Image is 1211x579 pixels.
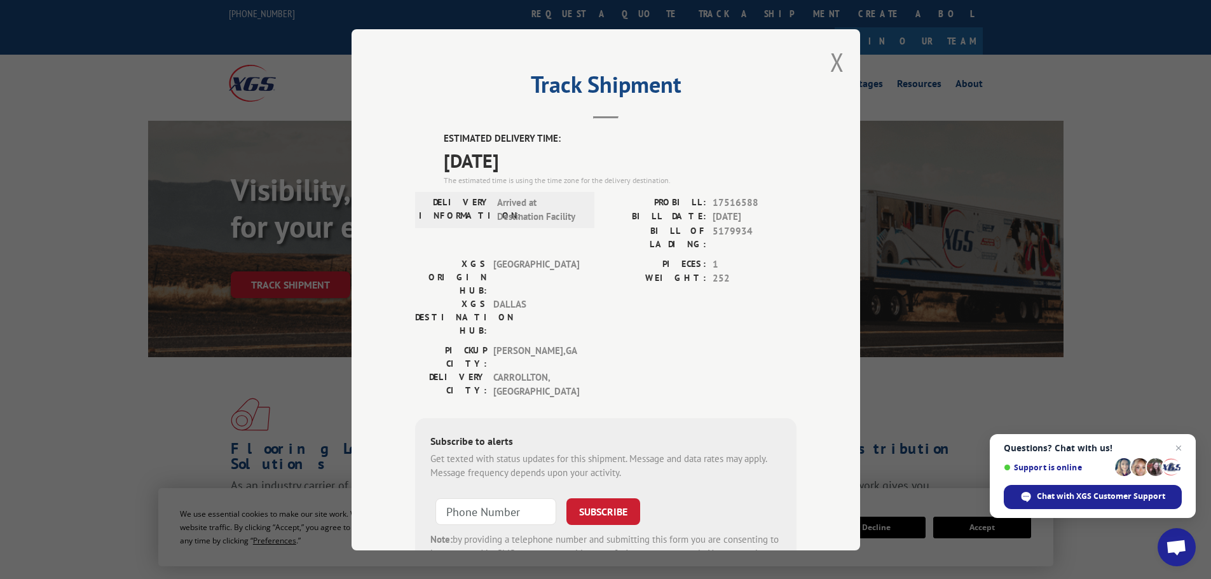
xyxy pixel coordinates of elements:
span: Questions? Chat with us! [1004,443,1182,453]
h2: Track Shipment [415,76,797,100]
label: PIECES: [606,257,706,271]
button: SUBSCRIBE [566,498,640,524]
label: ESTIMATED DELIVERY TIME: [444,132,797,146]
span: 1 [713,257,797,271]
strong: Note: [430,533,453,545]
span: [PERSON_NAME] , GA [493,343,579,370]
span: 252 [713,271,797,286]
span: [DATE] [444,146,797,174]
div: Get texted with status updates for this shipment. Message and data rates may apply. Message frequ... [430,451,781,480]
div: Subscribe to alerts [430,433,781,451]
input: Phone Number [435,498,556,524]
span: Chat with XGS Customer Support [1037,491,1165,502]
button: Close modal [830,45,844,79]
a: Open chat [1158,528,1196,566]
div: by providing a telephone number and submitting this form you are consenting to be contacted by SM... [430,532,781,575]
label: XGS ORIGIN HUB: [415,257,487,297]
span: Arrived at Destination Facility [497,195,583,224]
label: PICKUP CITY: [415,343,487,370]
label: XGS DESTINATION HUB: [415,297,487,337]
span: Support is online [1004,463,1111,472]
label: WEIGHT: [606,271,706,286]
span: 17516588 [713,195,797,210]
label: PROBILL: [606,195,706,210]
span: CARROLLTON , [GEOGRAPHIC_DATA] [493,370,579,398]
span: DALLAS [493,297,579,337]
span: [GEOGRAPHIC_DATA] [493,257,579,297]
span: Chat with XGS Customer Support [1004,485,1182,509]
span: [DATE] [713,210,797,224]
label: DELIVERY INFORMATION: [419,195,491,224]
div: The estimated time is using the time zone for the delivery destination. [444,174,797,186]
label: DELIVERY CITY: [415,370,487,398]
label: BILL DATE: [606,210,706,224]
span: 5179934 [713,224,797,250]
label: BILL OF LADING: [606,224,706,250]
